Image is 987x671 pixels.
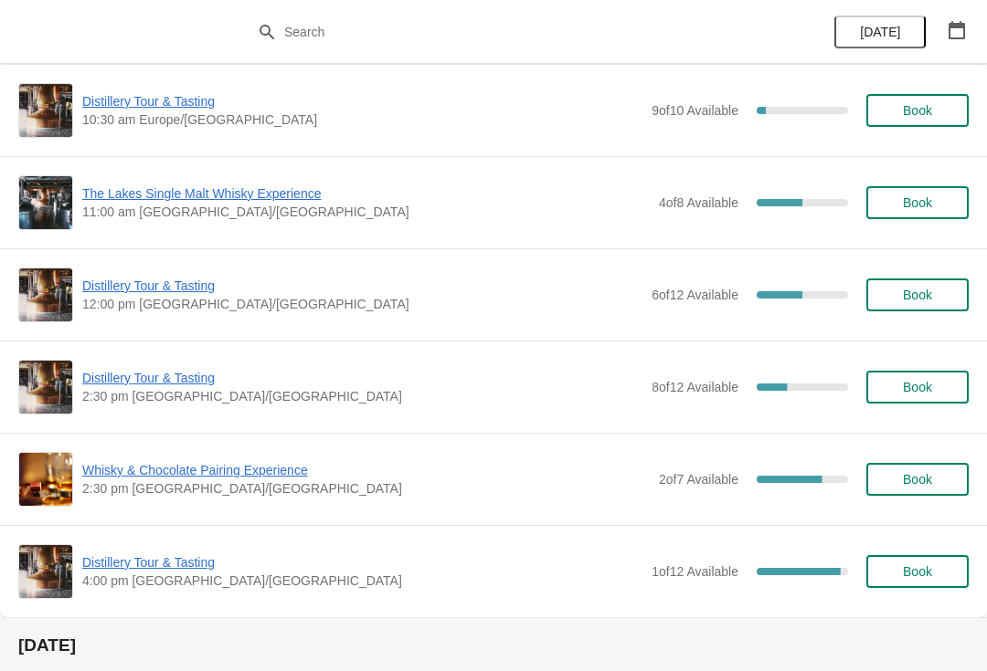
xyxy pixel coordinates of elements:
[903,195,932,210] span: Book
[82,553,642,571] span: Distillery Tour & Tasting
[659,195,738,210] span: 4 of 8 Available
[659,472,738,487] span: 2 of 7 Available
[866,278,969,311] button: Book
[903,472,932,487] span: Book
[652,380,738,394] span: 8 of 12 Available
[652,288,738,302] span: 6 of 12 Available
[834,16,926,48] button: [DATE]
[82,387,642,405] span: 2:30 pm [GEOGRAPHIC_DATA]/[GEOGRAPHIC_DATA]
[19,268,72,321] img: Distillery Tour & Tasting | | 12:00 pm Europe/London
[866,186,969,219] button: Book
[903,103,932,118] span: Book
[903,380,932,394] span: Book
[19,84,72,137] img: Distillery Tour & Tasting | | 10:30 am Europe/London
[652,103,738,118] span: 9 of 10 Available
[866,94,969,127] button: Book
[82,461,650,479] span: Whisky & Chocolate Pairing Experience
[652,564,738,579] span: 1 of 12 Available
[82,277,642,295] span: Distillery Tour & Tasting
[82,110,642,129] span: 10:30 am Europe/[GEOGRAPHIC_DATA]
[860,25,900,39] span: [DATE]
[82,203,650,221] span: 11:00 am [GEOGRAPHIC_DATA]/[GEOGRAPHIC_DATA]
[19,545,72,598] img: Distillery Tour & Tasting | | 4:00 pm Europe/London
[82,479,650,498] span: 2:30 pm [GEOGRAPHIC_DATA]/[GEOGRAPHIC_DATA]
[283,16,740,48] input: Search
[866,371,969,404] button: Book
[903,564,932,579] span: Book
[866,463,969,496] button: Book
[82,92,642,110] span: Distillery Tour & Tasting
[903,288,932,302] span: Book
[866,555,969,588] button: Book
[18,636,969,655] h2: [DATE]
[82,184,650,203] span: The Lakes Single Malt Whisky Experience
[82,295,642,313] span: 12:00 pm [GEOGRAPHIC_DATA]/[GEOGRAPHIC_DATA]
[19,361,72,414] img: Distillery Tour & Tasting | | 2:30 pm Europe/London
[19,176,72,229] img: The Lakes Single Malt Whisky Experience | | 11:00 am Europe/London
[82,369,642,387] span: Distillery Tour & Tasting
[82,571,642,590] span: 4:00 pm [GEOGRAPHIC_DATA]/[GEOGRAPHIC_DATA]
[19,453,72,506] img: Whisky & Chocolate Pairing Experience | | 2:30 pm Europe/London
